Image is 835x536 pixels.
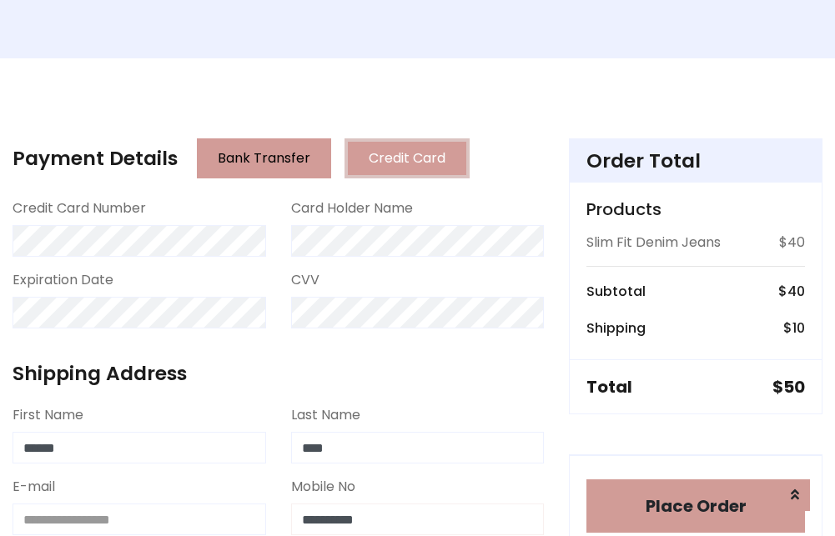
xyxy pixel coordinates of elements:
[586,479,805,533] button: Place Order
[291,477,355,497] label: Mobile No
[13,270,113,290] label: Expiration Date
[779,233,805,253] p: $40
[197,138,331,178] button: Bank Transfer
[772,377,805,397] h5: $
[13,362,544,385] h4: Shipping Address
[13,405,83,425] label: First Name
[586,233,721,253] p: Slim Fit Denim Jeans
[291,198,413,218] label: Card Holder Name
[13,147,178,170] h4: Payment Details
[13,477,55,497] label: E-mail
[586,377,632,397] h5: Total
[792,318,805,338] span: 10
[291,270,319,290] label: CVV
[586,199,805,219] h5: Products
[13,198,146,218] label: Credit Card Number
[783,320,805,336] h6: $
[778,283,805,299] h6: $
[783,375,805,398] span: 50
[586,149,805,173] h4: Order Total
[586,320,646,336] h6: Shipping
[291,405,360,425] label: Last Name
[345,138,470,178] button: Credit Card
[787,282,805,301] span: 40
[586,283,646,299] h6: Subtotal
